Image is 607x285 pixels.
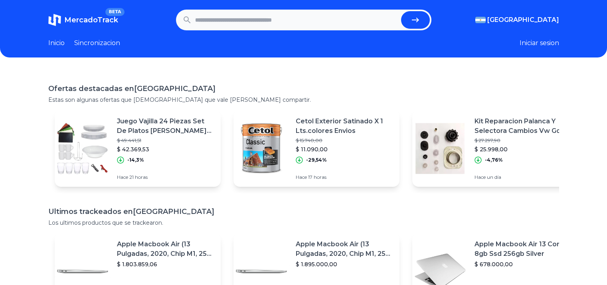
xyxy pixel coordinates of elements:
[475,239,572,259] p: Apple Macbook Air 13 Core I5 8gb Ssd 256gb Silver
[296,174,393,180] p: Hace 17 horas
[117,145,214,153] p: $ 42.369,53
[296,239,393,259] p: Apple Macbook Air (13 Pulgadas, 2020, Chip M1, 256 Gb De Ssd, 8 Gb De Ram) - Plata
[117,117,214,136] p: Juego Vajilla 24 Piezas Set De Platos [PERSON_NAME] Durax
[475,117,572,136] p: Kit Reparacion Palanca Y Selectora Cambios Vw Gol Power
[48,14,118,26] a: MercadoTrackBETA
[475,260,572,268] p: $ 678.000,00
[117,239,214,259] p: Apple Macbook Air (13 Pulgadas, 2020, Chip M1, 256 Gb De Ssd, 8 Gb De Ram) - Plata
[296,260,393,268] p: $ 1.895.000,00
[233,110,399,187] a: Featured imageCetol Exterior Satinado X 1 Lts.colores Envios$ 15.740,00$ 11.090,00-29,54%Hace 17 ...
[64,16,118,24] span: MercadoTrack
[117,137,214,144] p: $ 49.441,51
[475,174,572,180] p: Hace un día
[475,17,486,23] img: Argentina
[117,174,214,180] p: Hace 21 horas
[48,83,559,94] h1: Ofertas destacadas en [GEOGRAPHIC_DATA]
[55,121,111,176] img: Featured image
[117,260,214,268] p: $ 1.803.859,06
[475,137,572,144] p: $ 27.297,90
[412,110,578,187] a: Featured imageKit Reparacion Palanca Y Selectora Cambios Vw Gol Power$ 27.297,90$ 25.998,00-4,76%...
[487,15,559,25] span: [GEOGRAPHIC_DATA]
[520,38,559,48] button: Iniciar sesion
[48,96,559,104] p: Estas son algunas ofertas que [DEMOGRAPHIC_DATA] que vale [PERSON_NAME] compartir.
[55,110,221,187] a: Featured imageJuego Vajilla 24 Piezas Set De Platos [PERSON_NAME] Durax$ 49.441,51$ 42.369,53-14,...
[48,219,559,227] p: Los ultimos productos que se trackearon.
[48,206,559,217] h1: Ultimos trackeados en [GEOGRAPHIC_DATA]
[105,8,124,16] span: BETA
[475,15,559,25] button: [GEOGRAPHIC_DATA]
[485,157,503,163] p: -4,76%
[127,157,144,163] p: -14,3%
[306,157,327,163] p: -29,54%
[296,145,393,153] p: $ 11.090,00
[412,121,468,176] img: Featured image
[48,14,61,26] img: MercadoTrack
[48,38,65,48] a: Inicio
[475,145,572,153] p: $ 25.998,00
[296,117,393,136] p: Cetol Exterior Satinado X 1 Lts.colores Envios
[296,137,393,144] p: $ 15.740,00
[233,121,289,176] img: Featured image
[74,38,120,48] a: Sincronizacion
